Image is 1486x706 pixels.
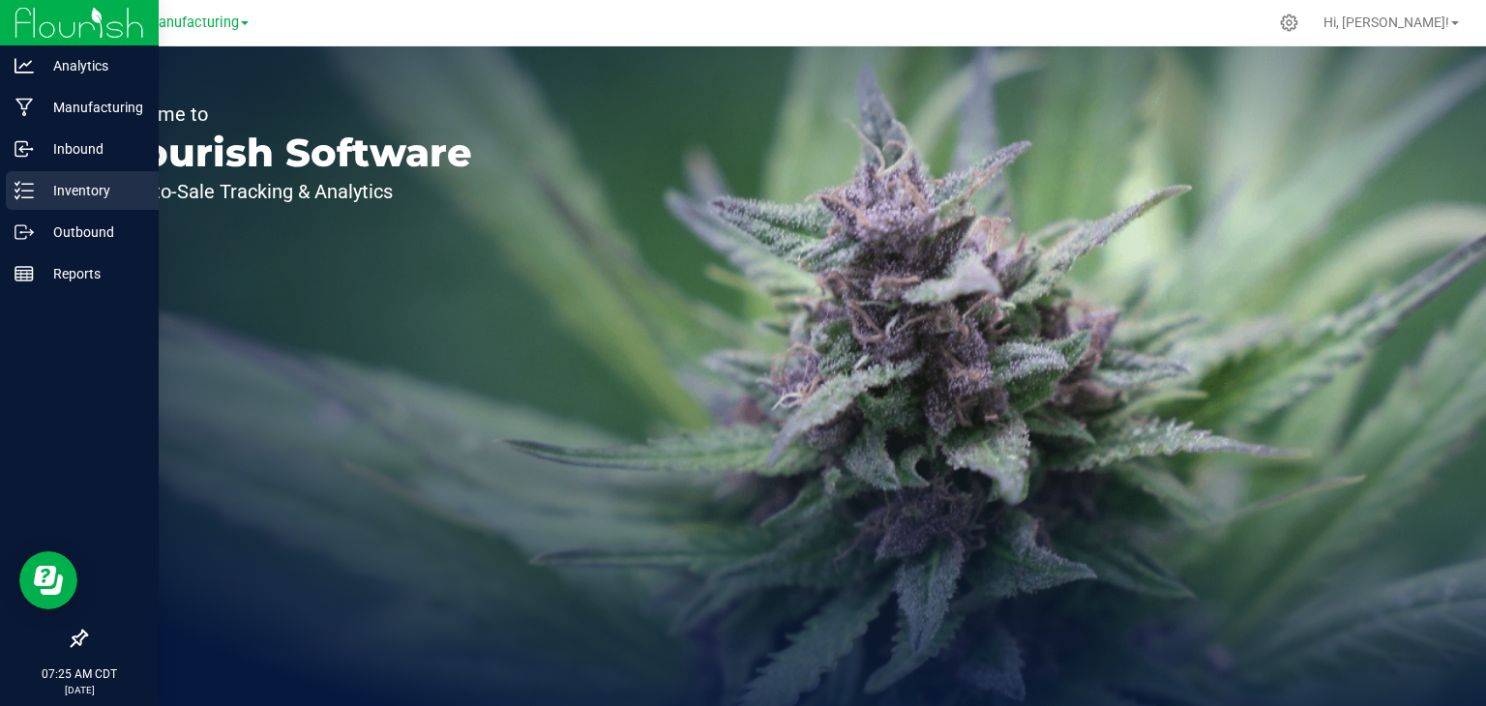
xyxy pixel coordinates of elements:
[34,262,150,285] p: Reports
[15,98,34,117] inline-svg: Manufacturing
[34,221,150,244] p: Outbound
[34,137,150,161] p: Inbound
[15,56,34,75] inline-svg: Analytics
[15,222,34,242] inline-svg: Outbound
[104,133,472,172] p: Flourish Software
[34,54,150,77] p: Analytics
[9,665,150,683] p: 07:25 AM CDT
[15,264,34,283] inline-svg: Reports
[104,104,472,124] p: Welcome to
[15,181,34,200] inline-svg: Inventory
[15,139,34,159] inline-svg: Inbound
[19,551,77,609] iframe: Resource center
[34,179,150,202] p: Inventory
[34,96,150,119] p: Manufacturing
[104,182,472,201] p: Seed-to-Sale Tracking & Analytics
[1277,14,1301,32] div: Manage settings
[9,683,150,697] p: [DATE]
[146,15,239,31] span: Manufacturing
[1323,15,1449,30] span: Hi, [PERSON_NAME]!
